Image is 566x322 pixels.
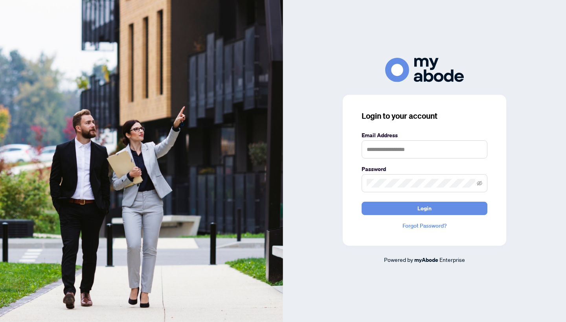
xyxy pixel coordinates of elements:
span: eye-invisible [477,180,482,186]
a: Forgot Password? [362,221,487,230]
span: Enterprise [439,256,465,263]
a: myAbode [414,256,438,264]
h3: Login to your account [362,110,487,121]
label: Password [362,165,487,173]
button: Login [362,202,487,215]
img: ma-logo [385,58,464,82]
span: Login [417,202,432,215]
label: Email Address [362,131,487,140]
span: Powered by [384,256,413,263]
